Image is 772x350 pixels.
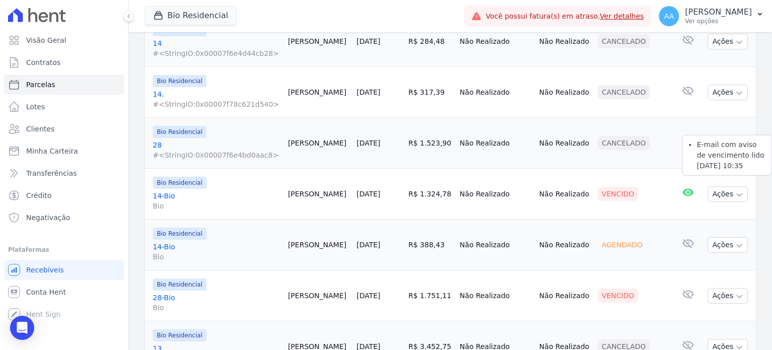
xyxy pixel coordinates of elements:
[4,119,124,139] a: Clientes
[708,237,748,253] button: Ações
[284,118,353,169] td: [PERSON_NAME]
[598,136,650,150] div: Cancelado
[4,260,124,280] a: Recebíveis
[284,169,353,220] td: [PERSON_NAME]
[685,17,752,25] p: Ver opções
[535,270,594,321] td: Não Realizado
[153,126,207,138] span: Bio Residencial
[535,67,594,118] td: Não Realizado
[4,163,124,183] a: Transferências
[600,12,644,20] a: Ver detalhes
[153,252,280,262] span: Bio
[598,34,650,48] div: Cancelado
[598,289,638,303] div: Vencido
[4,207,124,228] a: Negativação
[685,7,752,17] p: [PERSON_NAME]
[697,139,765,171] li: E-mail com aviso de vencimento lido [DATE] 10:35
[535,16,594,67] td: Não Realizado
[708,288,748,304] button: Ações
[153,140,280,160] a: 28#<StringIO:0x00007f6e4bd0aac8>
[664,13,674,20] span: AA
[153,38,280,58] a: 14#<StringIO:0x00007f6e4d44cb28>
[153,191,280,211] a: 14-BioBio
[405,220,456,270] td: R$ 388,43
[456,67,535,118] td: Não Realizado
[598,85,650,99] div: Cancelado
[708,186,748,202] button: Ações
[535,118,594,169] td: Não Realizado
[356,292,380,300] a: [DATE]
[26,213,70,223] span: Negativação
[456,169,535,220] td: Não Realizado
[405,169,456,220] td: R$ 1.324,78
[356,190,380,198] a: [DATE]
[153,278,207,291] span: Bio Residencial
[456,220,535,270] td: Não Realizado
[708,85,748,100] button: Ações
[153,75,207,87] span: Bio Residencial
[284,67,353,118] td: [PERSON_NAME]
[153,48,280,58] span: #<StringIO:0x00007f6e4d44cb28>
[284,16,353,67] td: [PERSON_NAME]
[153,150,280,160] span: #<StringIO:0x00007f6e4bd0aac8>
[10,316,34,340] div: Open Intercom Messenger
[26,57,60,67] span: Contratos
[356,139,380,147] a: [DATE]
[153,303,280,313] span: Bio
[153,177,207,189] span: Bio Residencial
[405,16,456,67] td: R$ 284,48
[356,37,380,45] a: [DATE]
[26,190,52,200] span: Crédito
[26,287,66,297] span: Conta Hent
[356,88,380,96] a: [DATE]
[26,80,55,90] span: Parcelas
[4,97,124,117] a: Lotes
[4,75,124,95] a: Parcelas
[284,220,353,270] td: [PERSON_NAME]
[26,168,77,178] span: Transferências
[284,270,353,321] td: [PERSON_NAME]
[26,124,54,134] span: Clientes
[456,270,535,321] td: Não Realizado
[598,187,638,201] div: Vencido
[708,34,748,49] button: Ações
[535,169,594,220] td: Não Realizado
[26,35,66,45] span: Visão Geral
[153,293,280,313] a: 28-BioBio
[456,16,535,67] td: Não Realizado
[356,241,380,249] a: [DATE]
[4,30,124,50] a: Visão Geral
[535,220,594,270] td: Não Realizado
[153,242,280,262] a: 14-BioBio
[153,228,207,240] span: Bio Residencial
[4,52,124,73] a: Contratos
[4,282,124,302] a: Conta Hent
[4,185,124,205] a: Crédito
[405,118,456,169] td: R$ 1.523,90
[598,238,646,252] div: Agendado
[153,201,280,211] span: Bio
[405,270,456,321] td: R$ 1.751,11
[145,6,237,25] button: Bio Residencial
[486,11,644,22] span: Você possui fatura(s) em atraso.
[8,244,120,256] div: Plataformas
[26,146,78,156] span: Minha Carteira
[153,329,207,341] span: Bio Residencial
[153,99,280,109] span: #<StringIO:0x00007f78c621d540>
[26,265,64,275] span: Recebíveis
[651,2,772,30] button: AA [PERSON_NAME] Ver opções
[153,89,280,109] a: 14.#<StringIO:0x00007f78c621d540>
[4,141,124,161] a: Minha Carteira
[26,102,45,112] span: Lotes
[405,67,456,118] td: R$ 317,39
[456,118,535,169] td: Não Realizado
